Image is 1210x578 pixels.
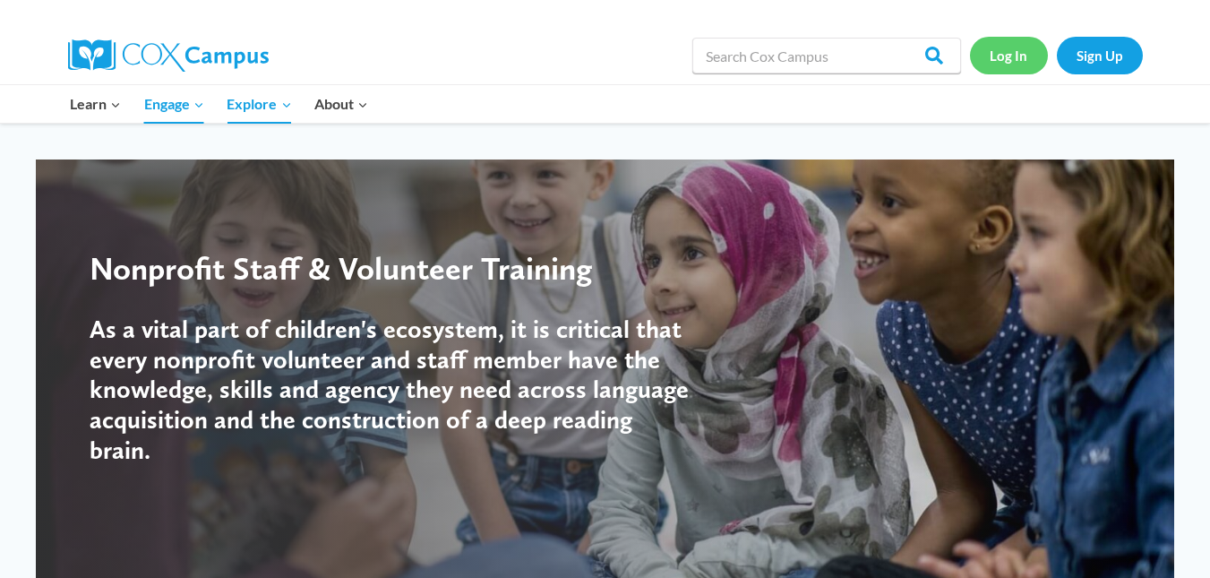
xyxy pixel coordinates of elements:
[970,37,1143,73] nav: Secondary Navigation
[970,37,1048,73] a: Log In
[216,85,304,123] button: Child menu of Explore
[90,315,694,465] h4: As a vital part of children's ecosystem, it is critical that every nonprofit volunteer and staff ...
[90,249,694,288] div: Nonprofit Staff & Volunteer Training
[68,39,269,72] img: Cox Campus
[1057,37,1143,73] a: Sign Up
[59,85,133,123] button: Child menu of Learn
[133,85,216,123] button: Child menu of Engage
[59,85,380,123] nav: Primary Navigation
[692,38,961,73] input: Search Cox Campus
[303,85,380,123] button: Child menu of About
